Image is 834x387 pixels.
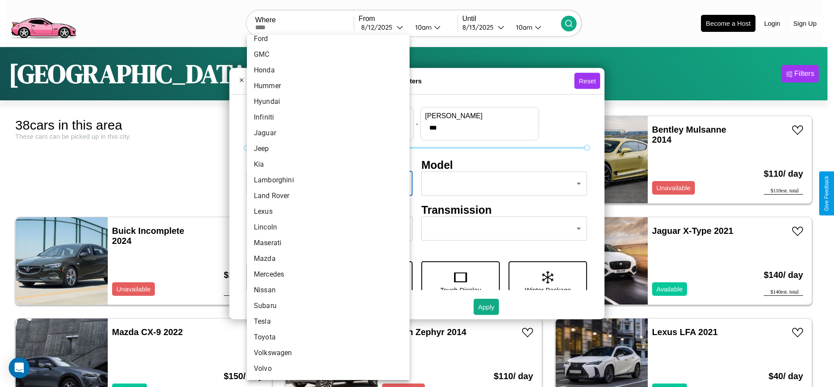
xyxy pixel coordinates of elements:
div: Give Feedback [824,176,830,211]
li: Lexus [247,204,410,219]
li: Jaguar [247,125,410,141]
li: Kia [247,157,410,172]
li: Volkswagen [247,345,410,361]
li: Hummer [247,78,410,94]
li: Mercedes [247,267,410,282]
li: Nissan [247,282,410,298]
li: Hyundai [247,94,410,110]
li: Lamborghini [247,172,410,188]
li: Ford [247,31,410,47]
li: Tesla [247,314,410,329]
div: Open Intercom Messenger [9,357,30,378]
li: GMC [247,47,410,62]
li: Honda [247,62,410,78]
li: Subaru [247,298,410,314]
li: Jeep [247,141,410,157]
li: Lincoln [247,219,410,235]
li: Volvo [247,361,410,377]
li: Toyota [247,329,410,345]
li: Maserati [247,235,410,251]
li: Infiniti [247,110,410,125]
li: Mazda [247,251,410,267]
li: Land Rover [247,188,410,204]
